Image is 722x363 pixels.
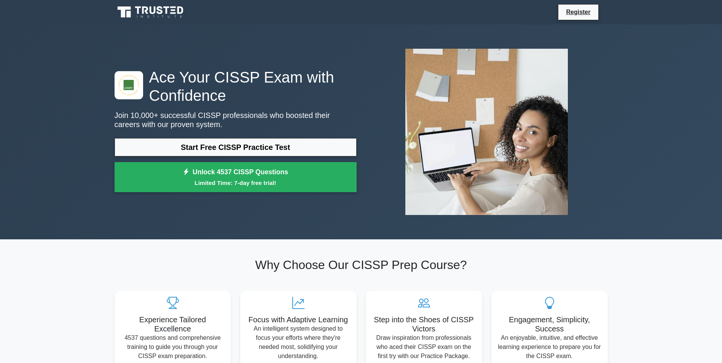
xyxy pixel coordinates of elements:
h1: Ace Your CISSP Exam with Confidence [115,68,357,105]
p: Draw inspiration from professionals who aced their CISSP exam on the first try with our Practice ... [372,333,476,361]
a: Register [561,7,595,17]
p: An enjoyable, intuitive, and effective learning experience to prepare you for the CISSP exam. [497,333,602,361]
h5: Engagement, Simplicity, Success [497,315,602,333]
h2: Why Choose Our CISSP Prep Course? [115,258,608,272]
a: Start Free CISSP Practice Test [115,138,357,156]
p: 4537 questions and comprehensive training to guide you through your CISSP exam preparation. [121,333,225,361]
p: An intelligent system designed to focus your efforts where they're needed most, solidifying your ... [246,324,351,361]
small: Limited Time: 7-day free trial! [124,178,347,187]
h5: Focus with Adaptive Learning [246,315,351,324]
a: Unlock 4537 CISSP QuestionsLimited Time: 7-day free trial! [115,162,357,193]
h5: Experience Tailored Excellence [121,315,225,333]
h5: Step into the Shoes of CISSP Victors [372,315,476,333]
p: Join 10,000+ successful CISSP professionals who boosted their careers with our proven system. [115,111,357,129]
